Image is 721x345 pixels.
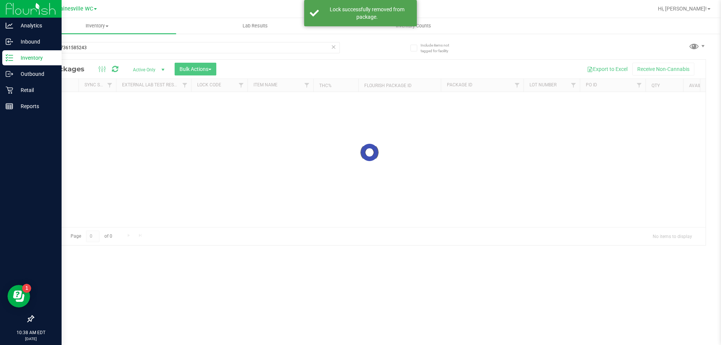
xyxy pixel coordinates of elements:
p: Outbound [13,69,58,78]
inline-svg: Inventory [6,54,13,62]
p: 10:38 AM EDT [3,329,58,336]
iframe: Resource center unread badge [22,284,31,293]
inline-svg: Retail [6,86,13,94]
inline-svg: Outbound [6,70,13,78]
span: Inventory [18,23,176,29]
p: [DATE] [3,336,58,342]
span: Gainesville WC [56,6,93,12]
p: Retail [13,86,58,95]
p: Reports [13,102,58,111]
span: Lab Results [232,23,278,29]
p: Analytics [13,21,58,30]
div: Lock successfully removed from package. [323,6,411,21]
span: Hi, [PERSON_NAME]! [658,6,707,12]
iframe: Resource center [8,285,30,307]
inline-svg: Analytics [6,22,13,29]
input: Search Package ID, Item Name, SKU, Lot or Part Number... [33,42,340,53]
span: Clear [331,42,336,52]
inline-svg: Reports [6,102,13,110]
span: Include items not tagged for facility [421,42,458,54]
a: Inventory [18,18,176,34]
p: Inventory [13,53,58,62]
p: Inbound [13,37,58,46]
inline-svg: Inbound [6,38,13,45]
a: Lab Results [176,18,334,34]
